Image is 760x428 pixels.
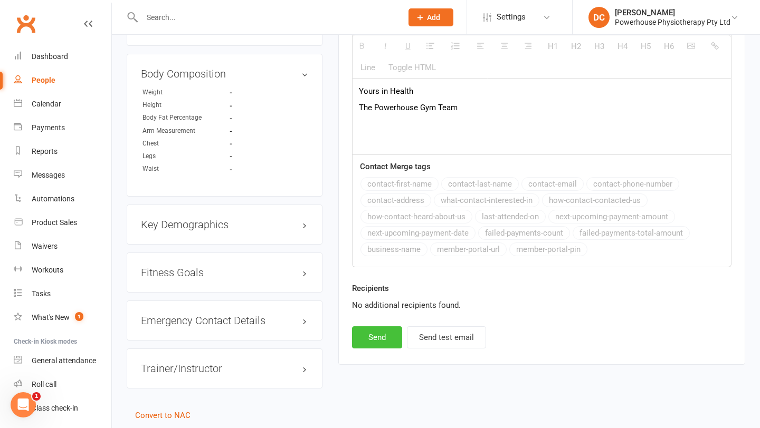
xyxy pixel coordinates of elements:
div: Payments [32,123,65,132]
h3: Emergency Contact Details [141,315,308,326]
strong: - [230,166,290,173]
p: Yours in Health [359,85,725,98]
a: Dashboard [14,45,111,69]
div: Height [142,100,230,110]
p: The Powerhouse Gym Team [359,101,725,114]
iframe: Intercom live chat [11,392,36,417]
a: Class kiosk mode [14,396,111,420]
div: Waist [142,164,230,174]
span: Settings [497,5,526,29]
div: Weight [142,87,230,98]
div: Calendar [32,100,61,108]
h3: Key Demographics [141,219,308,230]
span: Add [427,13,440,22]
div: General attendance [32,356,96,365]
button: Send test email [407,326,486,348]
div: What's New [32,313,70,322]
div: DC [588,7,610,28]
h3: Body Composition [141,68,308,80]
a: Payments [14,116,111,140]
button: Send [352,326,402,348]
a: Workouts [14,258,111,282]
strong: - [230,152,290,160]
strong: - [230,89,290,96]
h3: Fitness Goals [141,267,308,278]
div: Arm Measurement [142,126,230,136]
a: What's New1 [14,306,111,329]
a: Convert to NAC [135,411,191,420]
div: Body Fat Percentage [142,113,230,123]
a: Messages [14,163,111,187]
input: Search... [139,10,395,25]
a: Waivers [14,235,111,258]
div: Chest [142,139,230,149]
div: Roll call [32,380,56,388]
span: 1 [32,392,41,401]
a: Reports [14,140,111,163]
label: Contact Merge tags [360,160,431,173]
a: Roll call [14,373,111,396]
div: Automations [32,194,74,203]
div: Reports [32,147,58,155]
div: Class check-in [32,404,78,412]
div: Waivers [32,242,58,250]
div: Tasks [32,289,51,298]
div: [PERSON_NAME] [615,8,730,17]
div: Product Sales [32,218,77,227]
a: Product Sales [14,211,111,235]
strong: - [230,114,290,122]
button: Add [408,8,453,26]
a: Tasks [14,282,111,306]
strong: - [230,102,290,110]
a: Clubworx [13,11,39,37]
div: No additional recipients found. [352,299,731,312]
div: Messages [32,171,65,179]
span: 1 [75,312,83,321]
strong: - [230,140,290,148]
div: Powerhouse Physiotherapy Pty Ltd [615,17,730,27]
label: Recipients [352,282,389,295]
a: General attendance kiosk mode [14,349,111,373]
h3: Trainer/Instructor [141,363,308,374]
a: People [14,69,111,92]
div: Dashboard [32,52,68,61]
div: Legs [142,151,230,161]
div: Workouts [32,266,63,274]
strong: - [230,127,290,135]
div: People [32,76,55,84]
a: Calendar [14,92,111,116]
a: Automations [14,187,111,211]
